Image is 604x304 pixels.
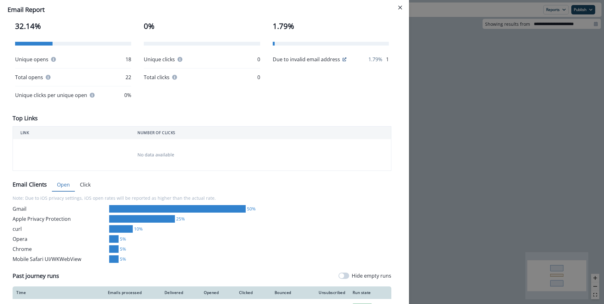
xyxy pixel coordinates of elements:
[175,215,185,222] div: 25%
[13,255,107,263] div: Mobile Safari UI/WKWebView
[119,236,126,242] div: 5%
[75,178,96,192] button: Click
[15,73,43,81] p: Total opens
[226,290,253,295] div: Clicked
[119,246,126,252] div: 5%
[191,290,219,295] div: Opened
[15,56,48,63] p: Unique opens
[126,73,131,81] p: 22
[386,56,389,63] p: 1
[130,139,391,171] td: No data available
[16,290,76,295] div: Time
[13,191,391,205] p: Note: Due to iOS privacy settings, iOS open rates will be reported as higher than the actual rate.
[260,290,291,295] div: Bounced
[13,215,107,223] div: Apple Privacy Protection
[15,20,131,32] p: 32.14%
[13,272,59,280] p: Past journey runs
[144,73,170,81] p: Total clicks
[395,3,405,13] button: Close
[126,56,131,63] p: 18
[144,20,260,32] p: 0%
[13,205,107,213] div: Gmail
[8,5,401,14] div: Email Report
[124,91,131,99] p: 0%
[13,180,47,189] p: Email Clients
[246,205,256,212] div: 50%
[130,127,391,139] th: NUMBER OF CLICKS
[149,290,183,295] div: Delivered
[299,290,345,295] div: Unsubscribed
[13,225,107,233] div: curl
[119,256,126,262] div: 5%
[352,272,391,280] p: Hide empty runs
[84,290,142,295] div: Emails processed
[13,114,38,122] p: Top Links
[257,73,260,81] p: 0
[273,56,340,63] p: Due to invalid email address
[353,290,388,295] div: Run state
[273,20,389,32] p: 1.79%
[52,178,75,192] button: Open
[368,56,382,63] p: 1.79%
[257,56,260,63] p: 0
[13,245,107,253] div: Chrome
[133,225,143,232] div: 10%
[13,127,130,139] th: LINK
[144,56,175,63] p: Unique clicks
[15,91,87,99] p: Unique clicks per unique open
[13,235,107,243] div: Opera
